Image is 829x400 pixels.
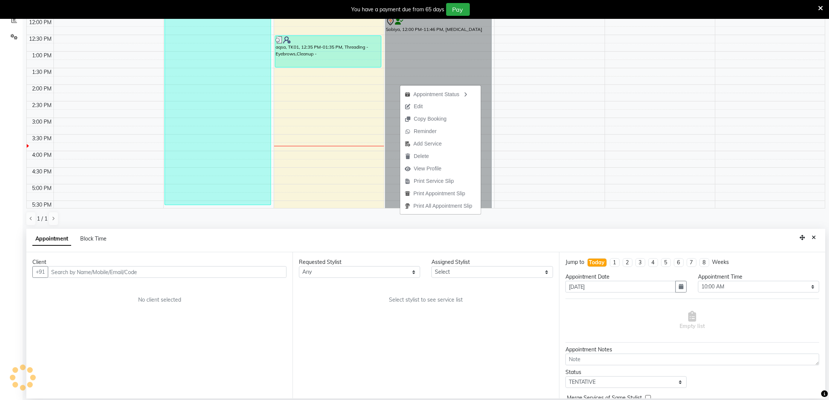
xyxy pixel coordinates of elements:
[565,368,687,376] div: Status
[275,36,381,67] div: aqsa, TK01, 12:35 PM-01:35 PM, Threading - Eyebrows,Cleanup -
[414,152,429,160] span: Delete
[299,258,420,266] div: Requested Stylist
[565,258,584,266] div: Jump to
[414,127,437,135] span: Reminder
[50,296,268,304] div: No client selected
[565,281,676,293] input: yyyy-mm-dd
[414,177,454,185] span: Print Service Slip
[31,118,53,126] div: 3:00 PM
[413,202,472,210] span: Print All Appointment Slip
[414,165,442,173] span: View Profile
[28,18,53,26] div: 12:00 PM
[413,190,465,198] span: Print Appointment Slip
[648,258,658,267] li: 4
[687,258,696,267] li: 7
[431,258,553,266] div: Assigned Stylist
[32,232,71,246] span: Appointment
[698,273,819,281] div: Appointment Time
[37,215,47,223] span: 1 / 1
[31,85,53,93] div: 2:00 PM
[414,103,423,110] span: Edit
[31,201,53,209] div: 5:30 PM
[446,3,470,16] button: Pay
[413,140,442,148] span: Add Service
[48,266,286,278] input: Search by Name/Mobile/Email/Code
[661,258,671,267] li: 5
[699,258,709,267] li: 8
[635,258,645,267] li: 3
[31,101,53,109] div: 2:30 PM
[623,258,632,267] li: 2
[680,311,705,330] span: Empty list
[589,259,605,267] div: Today
[31,184,53,192] div: 5:00 PM
[674,258,684,267] li: 6
[32,266,48,278] button: +91
[405,203,410,209] img: printall.png
[712,258,729,266] div: Weeks
[565,273,687,281] div: Appointment Date
[31,135,53,143] div: 3:30 PM
[405,92,410,97] img: apt_status.png
[28,35,53,43] div: 12:30 PM
[610,258,620,267] li: 1
[565,346,819,354] div: Appointment Notes
[31,168,53,176] div: 4:30 PM
[31,151,53,159] div: 4:00 PM
[389,296,463,304] span: Select stylist to see service list
[400,87,481,100] div: Appointment Status
[31,52,53,60] div: 1:00 PM
[808,232,819,244] button: Close
[405,191,410,196] img: printapt.png
[80,235,107,242] span: Block Time
[405,141,410,147] img: add-service.png
[352,6,445,14] div: You have a payment due from 65 days
[414,115,447,123] span: Copy Booking
[31,68,53,76] div: 1:30 PM
[32,258,286,266] div: Client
